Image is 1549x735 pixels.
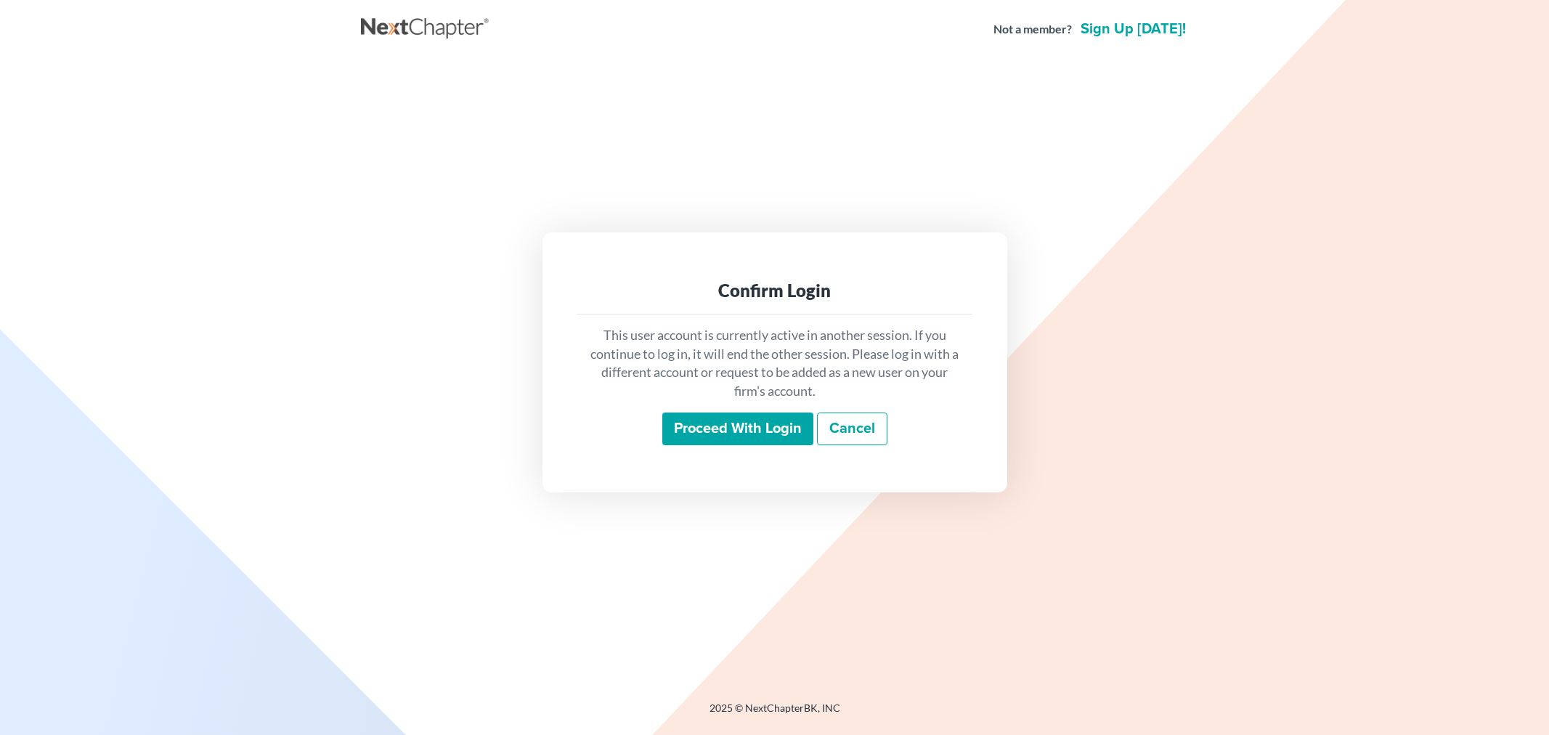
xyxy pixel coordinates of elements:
input: Proceed with login [662,413,813,446]
div: 2025 © NextChapterBK, INC [361,701,1189,727]
a: Sign up [DATE]! [1078,22,1189,36]
strong: Not a member? [993,21,1072,38]
a: Cancel [817,413,887,446]
p: This user account is currently active in another session. If you continue to log in, it will end ... [589,326,961,401]
div: Confirm Login [589,279,961,302]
